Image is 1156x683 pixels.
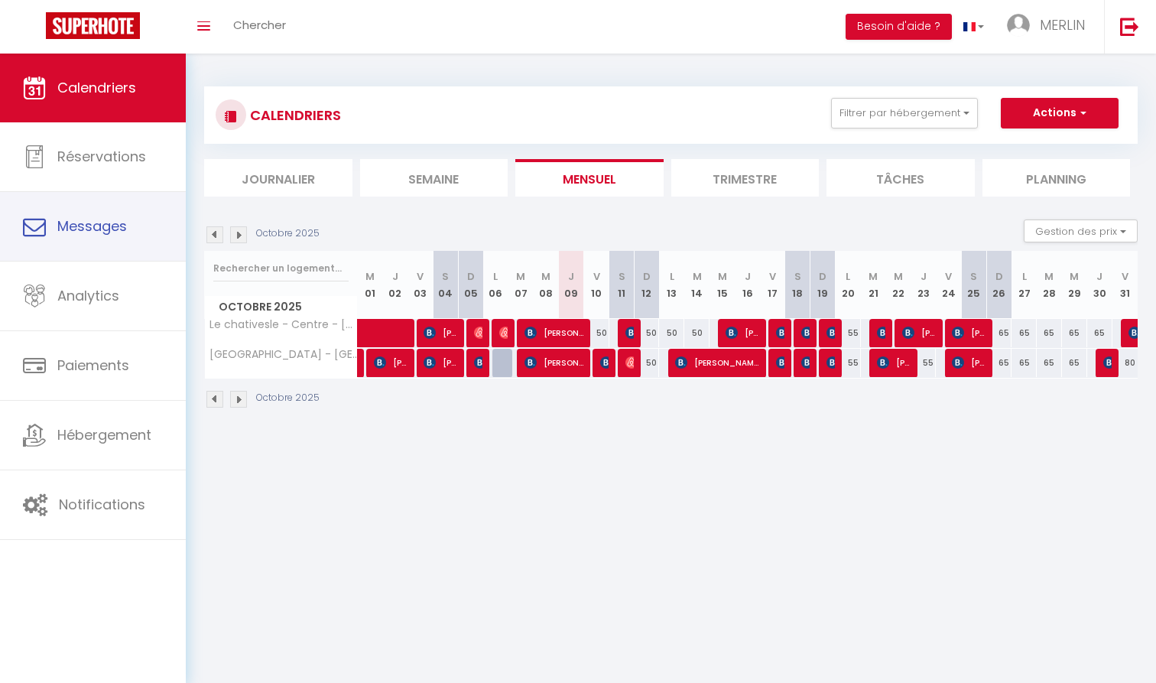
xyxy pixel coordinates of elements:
abbr: M [693,269,702,284]
div: 65 [1037,349,1062,377]
button: Filtrer par hébergement [831,98,978,128]
div: 65 [1037,319,1062,347]
span: [PERSON_NAME] [1103,348,1112,377]
th: 25 [961,251,986,319]
span: [PERSON_NAME] [952,348,986,377]
span: [PERSON_NAME] [776,348,784,377]
th: 09 [559,251,584,319]
li: Tâches [826,159,975,197]
a: [PERSON_NAME] [358,349,365,378]
th: 14 [684,251,710,319]
span: [PERSON_NAME] [877,318,885,347]
div: 50 [634,349,659,377]
abbr: J [1096,269,1102,284]
span: Le chativesle - Centre - [GEOGRAPHIC_DATA] [207,319,360,330]
button: Besoin d'aide ? [846,14,952,40]
li: Semaine [360,159,508,197]
span: [PERSON_NAME] [826,348,835,377]
abbr: L [846,269,850,284]
abbr: L [493,269,498,284]
abbr: J [745,269,751,284]
th: 20 [836,251,861,319]
th: 17 [760,251,785,319]
th: 15 [710,251,735,319]
th: 11 [609,251,635,319]
span: [PERSON_NAME] [374,348,408,377]
span: [PERSON_NAME] [902,318,936,347]
span: [PERSON_NAME] [826,318,835,347]
abbr: M [365,269,375,284]
button: Gestion des prix [1024,220,1138,242]
div: 50 [659,319,684,347]
span: [PERSON_NAME] Irache [474,348,482,377]
span: Octobre 2025 [205,296,357,318]
th: 26 [986,251,1011,319]
span: [PERSON_NAME] [524,348,583,377]
span: Saskia Casier [600,348,609,377]
span: [PERSON_NAME] [474,318,482,347]
abbr: V [769,269,776,284]
th: 03 [408,251,433,319]
div: 80 [1112,349,1138,377]
span: [PERSON_NAME] [726,318,759,347]
th: 22 [886,251,911,319]
div: 50 [684,319,710,347]
span: Calendriers [57,78,136,97]
li: Mensuel [515,159,664,197]
input: Rechercher un logement... [213,255,349,282]
th: 16 [735,251,760,319]
span: [PERSON_NAME] [877,348,911,377]
p: Octobre 2025 [256,391,320,405]
div: 55 [911,349,936,377]
abbr: V [417,269,424,284]
span: Chercher [233,17,286,33]
img: ... [1007,14,1030,37]
div: 65 [1011,349,1037,377]
abbr: S [442,269,449,284]
div: 65 [1062,349,1087,377]
th: 19 [810,251,836,319]
span: [PERSON_NAME] [776,318,784,347]
th: 28 [1037,251,1062,319]
div: 65 [1011,319,1037,347]
li: Planning [982,159,1131,197]
div: 55 [836,319,861,347]
abbr: J [568,269,574,284]
th: 02 [382,251,408,319]
abbr: V [593,269,600,284]
span: [PERSON_NAME] [424,318,457,347]
abbr: D [467,269,475,284]
th: 04 [433,251,458,319]
th: 18 [785,251,810,319]
th: 01 [358,251,383,319]
button: Actions [1001,98,1119,128]
th: 29 [1062,251,1087,319]
th: 23 [911,251,936,319]
span: Réservations [57,147,146,166]
div: 65 [986,319,1011,347]
span: MERLIN [1040,15,1085,34]
div: 50 [634,319,659,347]
p: Octobre 2025 [256,226,320,241]
abbr: M [894,269,903,284]
li: Journalier [204,159,352,197]
abbr: M [869,269,878,284]
abbr: J [392,269,398,284]
span: [PERSON_NAME] [675,348,759,377]
th: 05 [458,251,483,319]
th: 08 [534,251,559,319]
span: Hébergement [57,425,151,444]
abbr: V [1122,269,1128,284]
abbr: S [970,269,977,284]
abbr: M [718,269,727,284]
abbr: S [619,269,625,284]
th: 21 [861,251,886,319]
abbr: D [643,269,651,284]
span: [PERSON_NAME] [524,318,583,347]
span: [PERSON_NAME] [499,318,508,347]
abbr: S [794,269,801,284]
span: [PERSON_NAME] [625,348,634,377]
span: [PERSON_NAME] [625,318,634,347]
span: [PERSON_NAME] [952,318,986,347]
span: Notifications [59,495,145,514]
